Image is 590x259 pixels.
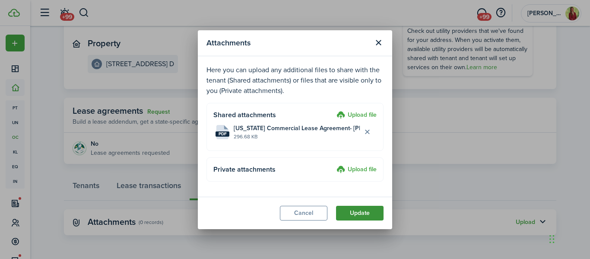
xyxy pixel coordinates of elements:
[206,35,369,51] modal-title: Attachments
[216,125,229,139] file-icon: File
[216,131,229,137] file-extension: pdf
[234,133,360,141] file-size: 296.68 KB
[547,217,590,259] iframe: Chat Widget
[549,226,555,252] div: Drag
[336,206,384,221] button: Update
[360,125,374,139] button: Delete file
[213,164,333,175] h4: Private attachments
[371,35,386,50] button: Close modal
[280,206,327,221] button: Cancel
[234,124,360,133] span: [US_STATE] Commercial Lease Agreement- [PERSON_NAME] (signed).pdf
[206,65,384,96] p: Here you can upload any additional files to share with the tenant (Shared attachments) or files t...
[213,110,333,120] h4: Shared attachments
